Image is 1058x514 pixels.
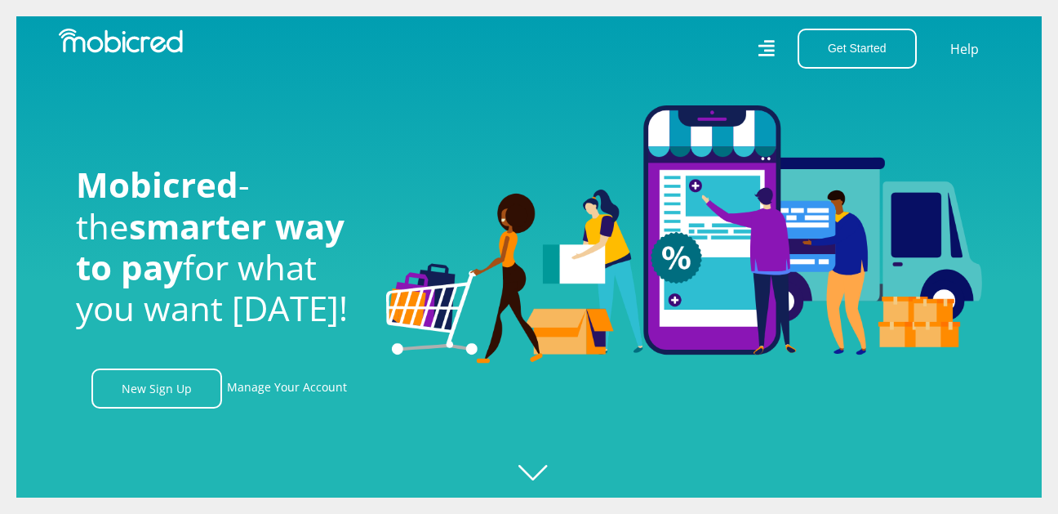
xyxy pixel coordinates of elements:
[59,29,183,53] img: Mobicred
[386,105,982,364] img: Welcome to Mobicred
[91,369,222,409] a: New Sign Up
[949,38,980,60] a: Help
[227,369,347,409] a: Manage Your Account
[798,29,917,69] button: Get Started
[76,164,362,329] h1: - the for what you want [DATE]!
[76,161,238,208] span: Mobicred
[76,203,345,290] span: smarter way to pay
